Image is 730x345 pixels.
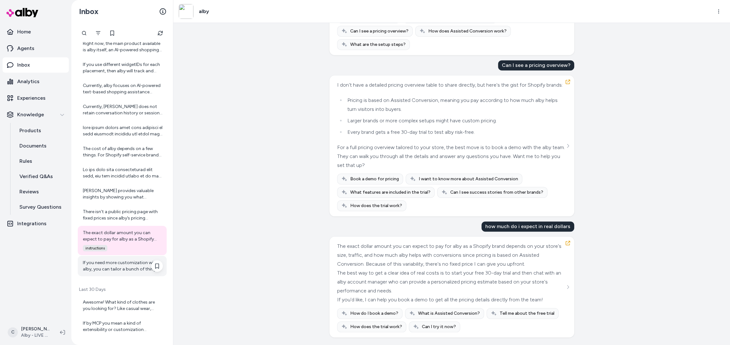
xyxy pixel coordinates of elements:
[83,260,163,272] div: If you need more customization with alby, you can tailor a bunch of things to really match your b...
[19,157,32,165] p: Rules
[13,138,69,154] a: Documents
[3,107,69,122] button: Knowledge
[17,78,40,85] p: Analytics
[500,310,554,317] span: Tell me about the free trial
[3,24,69,40] a: Home
[350,310,398,317] span: How do I book a demo?
[13,123,69,138] a: Products
[83,299,163,312] div: Awesome! What kind of clothes are you looking for? Like casual wear, formal, sportswear, or somet...
[83,40,163,53] div: Right now, the main product available is alby itself, an AI-powered shopping assistant designed t...
[3,57,69,73] a: Inbox
[345,128,565,137] li: Every brand gets a free 30-day trial to test alby risk-free.
[19,142,47,150] p: Documents
[19,173,53,180] p: Verified Q&As
[428,28,507,34] span: How does Assisted Conversion work?
[13,199,69,215] a: Survey Questions
[78,79,167,99] a: Currently, alby focuses on AI-powered text-based shopping assistance directly on product pages. V...
[3,74,69,89] a: Analytics
[78,226,167,255] a: The exact dollar amount you can expect to pay for alby as a Shopify brand depends on your store's...
[498,60,574,70] div: Can I see a pricing overview?
[3,90,69,106] a: Experiences
[199,8,209,15] h3: alby
[17,28,31,36] p: Home
[564,142,572,150] button: See more
[564,283,572,291] button: See more
[78,184,167,204] a: [PERSON_NAME] provides valuable insights by showing you what questions your customers are asking....
[337,269,565,295] div: The best way to get a clear idea of real costs is to start your free 30-day trial and then chat w...
[17,94,46,102] p: Experiences
[78,163,167,183] a: Lo ips dolo sita consecteturad elit sedd, eiu tem incidid utlabo et do mag aliq enima mini ven qu...
[418,310,480,317] span: What is Assisted Conversion?
[83,104,163,116] div: Currently, [PERSON_NAME] does not retain conversation history or session data across products for...
[78,121,167,141] a: lore ipsum dolors amet cons adipisci el sedd eiusmodt incididu utl etdol magn aliqu: - EN Adminim...
[21,332,50,339] span: Alby - LIVE on [DOMAIN_NAME]
[13,184,69,199] a: Reviews
[78,205,167,225] a: There isn’t a public pricing page with fixed prices since alby’s pricing depends on your site’s m...
[17,61,30,69] p: Inbox
[83,125,163,137] div: lore ipsum dolors amet cons adipisci el sedd eiusmodt incididu utl etdol magn aliqu: - EN Adminim...
[78,316,167,337] a: If by MCP you mean a kind of extensibility or customization platform for alby, we don’t have spec...
[83,83,163,95] div: Currently, alby focuses on AI-powered text-based shopping assistance directly on product pages. V...
[337,81,565,90] div: I don't have a detailed pricing overview table to share directly, but here's the gist for Shopify...
[350,41,406,48] span: What are the setup steps?
[78,142,167,162] a: The cost of alby depends on a few things. For Shopify self-service brands, pricing is based on As...
[345,116,565,125] li: Larger brands or more complex setups might have custom pricing.
[17,45,34,52] p: Agents
[83,167,163,179] div: Lo ips dolo sita consecteturad elit sedd, eiu tem incidid utlabo et do mag aliq enima mini ven qu...
[350,189,430,196] span: What features are included in the trial?
[350,324,402,330] span: How does the trial work?
[419,176,518,182] span: I want to know more about Assisted Conversion
[422,324,456,330] span: Can I try it now?
[83,320,163,333] div: If by MCP you mean a kind of extensibility or customization platform for alby, we don’t have spec...
[19,203,61,211] p: Survey Questions
[83,61,163,74] div: If you use different widgetIDs for each placement, then alby will track and report on each widget...
[3,216,69,231] a: Integrations
[337,143,565,170] div: For a full pricing overview tailored to your store, the best move is to book a demo with the alby...
[78,58,167,78] a: If you use different widgetIDs for each placement, then alby will track and report on each widget...
[83,146,163,158] div: The cost of alby depends on a few things. For Shopify self-service brands, pricing is based on As...
[78,37,167,57] a: Right now, the main product available is alby itself, an AI-powered shopping assistant designed t...
[83,188,163,200] div: [PERSON_NAME] provides valuable insights by showing you what questions your customers are asking....
[92,27,105,40] button: Filter
[6,8,38,17] img: alby Logo
[78,100,167,120] a: Currently, [PERSON_NAME] does not retain conversation history or session data across products for...
[481,221,574,232] div: how much do i expect in real dollars
[337,295,565,304] div: If you'd like, I can help you book a demo to get all the pricing details directly from the team!
[78,295,167,316] a: Awesome! What kind of clothes are you looking for? Like casual wear, formal, sportswear, or somet...
[8,327,18,337] span: C
[4,322,55,342] button: C[PERSON_NAME]Alby - LIVE on [DOMAIN_NAME]
[350,28,408,34] span: Can I see a pricing overview?
[21,326,50,332] p: [PERSON_NAME]
[83,209,163,221] div: There isn’t a public pricing page with fixed prices since alby’s pricing depends on your site’s m...
[450,189,543,196] span: Can I see success stories from other brands?
[79,7,98,16] h2: Inbox
[17,111,44,119] p: Knowledge
[83,245,107,251] span: instructions
[17,220,47,227] p: Integrations
[337,242,565,269] div: The exact dollar amount you can expect to pay for alby as a Shopify brand depends on your store's...
[13,154,69,169] a: Rules
[350,176,399,182] span: Book a demo for pricing
[350,203,402,209] span: How does the trial work?
[19,188,39,196] p: Reviews
[154,27,167,40] button: Refresh
[345,96,565,114] li: Pricing is based on Assisted Conversion, meaning you pay according to how much alby helps turn vi...
[19,127,41,134] p: Products
[78,286,167,293] p: Last 30 Days
[78,256,167,276] a: If you need more customization with alby, you can tailor a bunch of things to really match your b...
[3,41,69,56] a: Agents
[13,169,69,184] a: Verified Q&As
[179,4,193,19] img: alby.com
[83,230,163,242] div: The exact dollar amount you can expect to pay for alby as a Shopify brand depends on your store's...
